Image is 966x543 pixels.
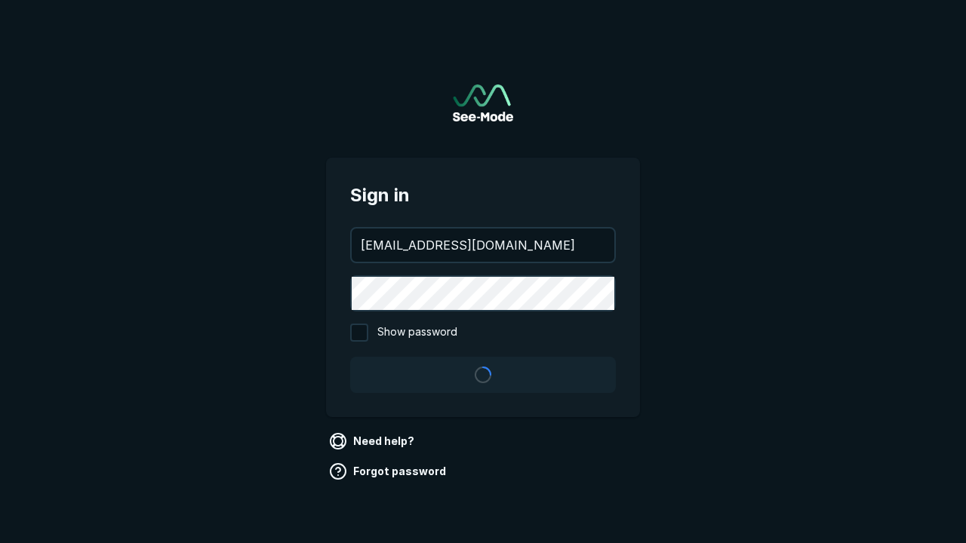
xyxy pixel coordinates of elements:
a: Forgot password [326,459,452,483]
img: See-Mode Logo [453,84,513,121]
input: your@email.com [352,229,614,262]
a: Need help? [326,429,420,453]
span: Sign in [350,182,616,209]
span: Show password [377,324,457,342]
a: Go to sign in [453,84,513,121]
